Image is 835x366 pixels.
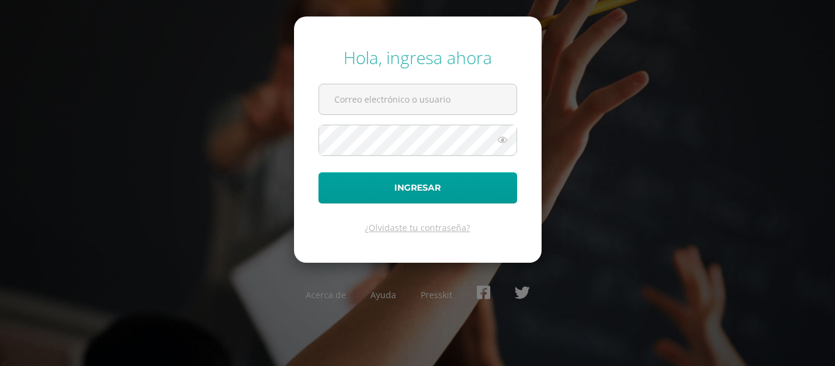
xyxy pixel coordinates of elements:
[318,46,517,69] div: Hola, ingresa ahora
[421,289,452,301] a: Presskit
[306,289,346,301] a: Acerca de
[370,289,396,301] a: Ayuda
[318,172,517,203] button: Ingresar
[319,84,517,114] input: Correo electrónico o usuario
[365,222,470,233] a: ¿Olvidaste tu contraseña?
